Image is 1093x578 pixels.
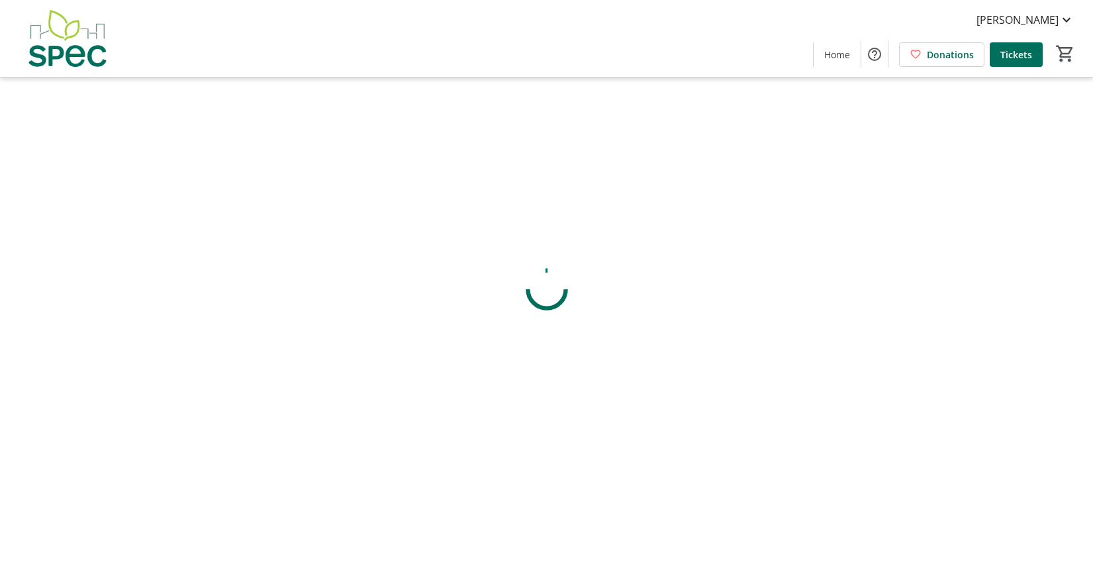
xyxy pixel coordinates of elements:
[824,48,850,62] span: Home
[861,41,888,68] button: Help
[899,42,984,67] a: Donations
[976,12,1059,28] span: [PERSON_NAME]
[966,9,1085,30] button: [PERSON_NAME]
[814,42,861,67] a: Home
[8,5,126,72] img: SPEC's Logo
[990,42,1043,67] a: Tickets
[1000,48,1032,62] span: Tickets
[1053,42,1077,66] button: Cart
[927,48,974,62] span: Donations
